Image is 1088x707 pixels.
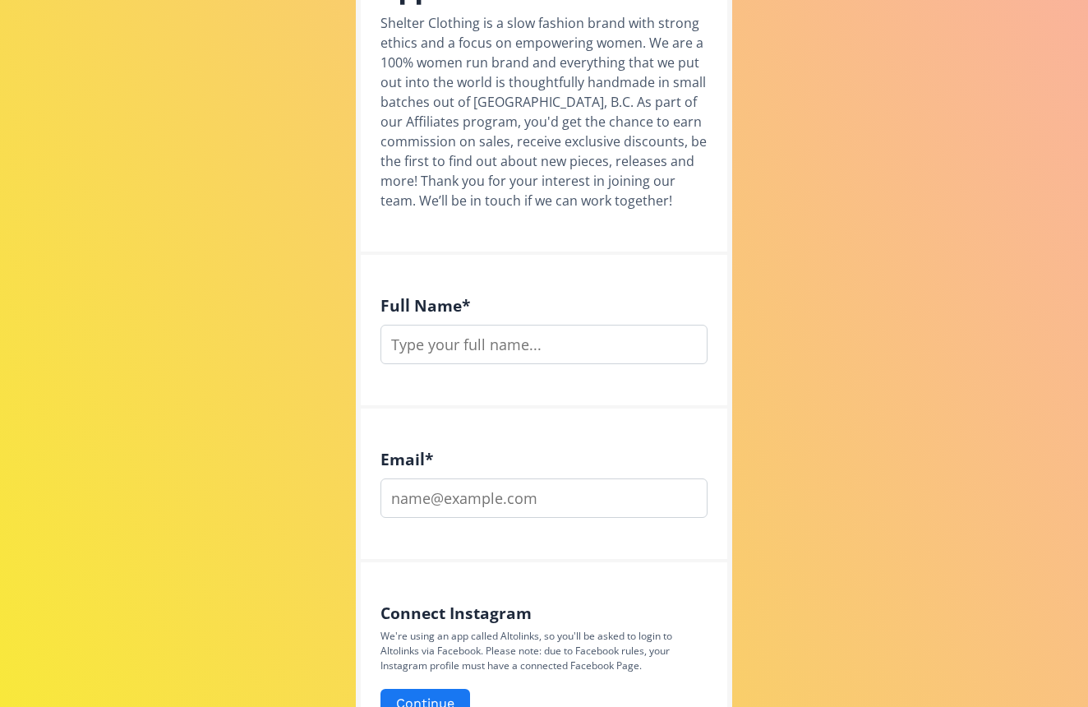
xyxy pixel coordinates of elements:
p: We're using an app called Altolinks, so you'll be asked to login to Altolinks via Facebook. Pleas... [380,629,708,673]
input: name@example.com [380,478,708,518]
div: Shelter Clothing is a slow fashion brand with strong ethics and a focus on empowering women. We a... [380,13,708,210]
input: Type your full name... [380,325,708,364]
h4: Email * [380,450,708,469]
h4: Full Name * [380,296,708,315]
h4: Connect Instagram [380,603,708,622]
